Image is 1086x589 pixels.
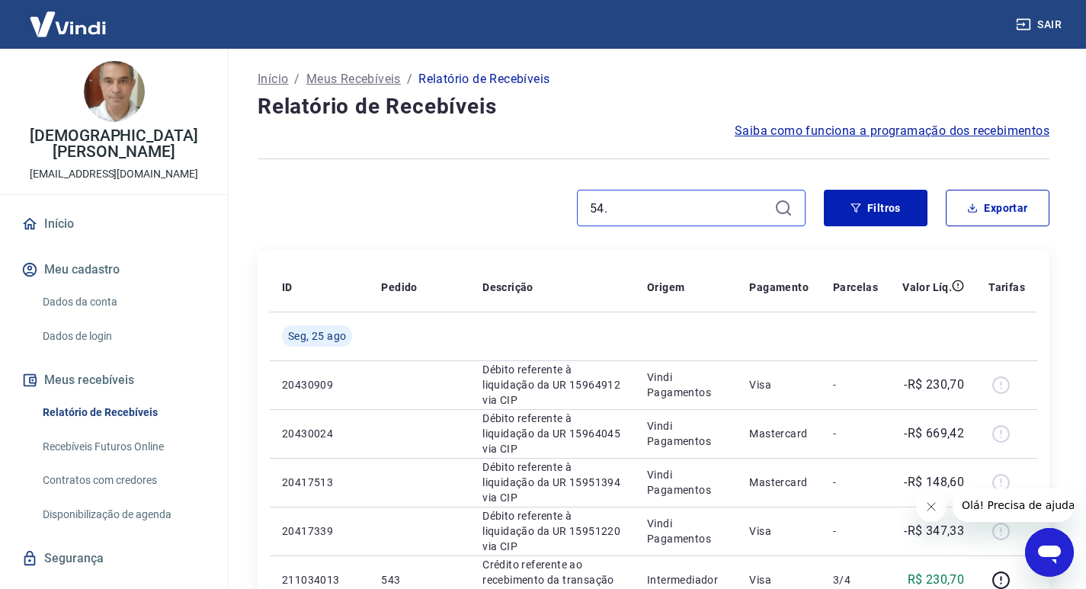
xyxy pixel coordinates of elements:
[647,572,725,587] p: Intermediador
[953,488,1074,522] iframe: Mensagem da empresa
[904,376,964,394] p: -R$ 230,70
[902,280,952,295] p: Valor Líq.
[916,491,947,522] iframe: Fechar mensagem
[904,473,964,491] p: -R$ 148,60
[37,321,210,352] a: Dados de login
[904,522,964,540] p: -R$ 347,33
[647,370,725,400] p: Vindi Pagamentos
[833,523,878,539] p: -
[282,475,357,490] p: 20417513
[833,572,878,587] p: 3/4
[37,499,210,530] a: Disponibilização de agenda
[833,280,878,295] p: Parcelas
[1013,11,1068,39] button: Sair
[988,280,1025,295] p: Tarifas
[18,363,210,397] button: Meus recebíveis
[18,1,117,47] img: Vindi
[833,426,878,441] p: -
[904,424,964,443] p: -R$ 669,42
[84,61,145,122] img: 27c4f556-5e05-4b46-9d20-dfe5444c0040.jpeg
[282,572,357,587] p: 211034013
[482,411,623,456] p: Débito referente à liquidação da UR 15964045 via CIP
[381,572,458,587] p: 543
[294,70,300,88] p: /
[282,280,293,295] p: ID
[749,523,809,539] p: Visa
[749,377,809,392] p: Visa
[1025,528,1074,577] iframe: Botão para abrir a janela de mensagens
[37,465,210,496] a: Contratos com credores
[18,542,210,575] a: Segurança
[282,426,357,441] p: 20430024
[482,459,623,505] p: Débito referente à liquidação da UR 15951394 via CIP
[482,280,533,295] p: Descrição
[37,431,210,463] a: Recebíveis Futuros Online
[306,70,401,88] a: Meus Recebíveis
[37,397,210,428] a: Relatório de Recebíveis
[749,572,809,587] p: Visa
[647,467,725,498] p: Vindi Pagamentos
[647,516,725,546] p: Vindi Pagamentos
[749,280,809,295] p: Pagamento
[824,190,927,226] button: Filtros
[282,377,357,392] p: 20430909
[647,280,684,295] p: Origem
[37,286,210,318] a: Dados da conta
[18,207,210,241] a: Início
[749,426,809,441] p: Mastercard
[12,128,216,160] p: [DEMOGRAPHIC_DATA][PERSON_NAME]
[482,508,623,554] p: Débito referente à liquidação da UR 15951220 via CIP
[647,418,725,449] p: Vindi Pagamentos
[908,571,965,589] p: R$ 230,70
[30,166,198,182] p: [EMAIL_ADDRESS][DOMAIN_NAME]
[735,122,1049,140] a: Saiba como funciona a programação dos recebimentos
[258,70,288,88] a: Início
[946,190,1049,226] button: Exportar
[258,91,1049,122] h4: Relatório de Recebíveis
[418,70,549,88] p: Relatório de Recebíveis
[381,280,417,295] p: Pedido
[833,475,878,490] p: -
[833,377,878,392] p: -
[407,70,412,88] p: /
[9,11,128,23] span: Olá! Precisa de ajuda?
[18,253,210,286] button: Meu cadastro
[282,523,357,539] p: 20417339
[288,328,346,344] span: Seg, 25 ago
[482,362,623,408] p: Débito referente à liquidação da UR 15964912 via CIP
[590,197,768,219] input: Busque pelo número do pedido
[749,475,809,490] p: Mastercard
